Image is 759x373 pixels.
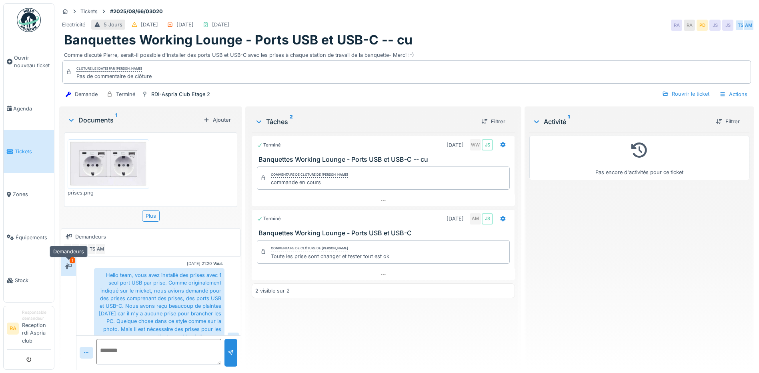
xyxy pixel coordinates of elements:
[187,261,212,267] div: [DATE] 21:20
[62,21,85,28] div: Electricité
[76,72,152,80] div: Pas de commentaire de clôture
[470,213,481,225] div: AM
[7,309,51,350] a: RA Responsable demandeurReception rdi Aspria club
[4,216,54,259] a: Équipements
[447,141,464,149] div: [DATE]
[533,117,709,126] div: Activité
[115,115,117,125] sup: 1
[15,148,51,155] span: Tickets
[4,36,54,87] a: Ouvrir nouveau ticket
[151,90,210,98] div: RDI-Aspria Club Etage 2
[568,117,570,126] sup: 1
[16,234,51,241] span: Équipements
[50,246,88,257] div: Demandeurs
[709,20,721,31] div: JS
[176,21,194,28] div: [DATE]
[200,114,234,125] div: Ajouter
[94,268,224,344] div: Hello team, vous avez installé des prises avec 1 seul port USB par prise. Comme originalement ind...
[116,90,135,98] div: Terminé
[213,261,223,267] div: Vous
[22,309,51,348] li: Reception rdi Aspria club
[4,173,54,216] a: Zones
[22,309,51,322] div: Responsable demandeur
[257,142,281,148] div: Terminé
[255,117,475,126] div: Tâches
[70,257,75,263] div: 1
[68,189,149,197] div: prises.png
[71,243,82,255] div: PD
[70,141,147,187] img: b5gpxwtjm7rqhxvgpzib9yppl5c3
[535,139,744,176] div: Pas encore d'activités pour ce ticket
[4,259,54,302] a: Stock
[63,243,74,255] div: RA
[735,20,746,31] div: TS
[482,139,493,150] div: JS
[290,117,293,126] sup: 2
[743,20,754,31] div: AM
[271,178,348,186] div: commande en cours
[14,54,51,69] span: Ouvrir nouveau ticket
[255,287,290,295] div: 2 visible sur 2
[95,243,106,255] div: AM
[482,213,493,225] div: JS
[228,333,239,344] div: RR
[64,48,749,59] div: Comme discuté Pierre, serait-il possible d'installer des ports USB et USB-C avec les prises à cha...
[4,130,54,173] a: Tickets
[684,20,695,31] div: RA
[258,156,511,163] h3: Banquettes Working Lounge - Ports USB et USB-C -- cu
[716,88,751,100] div: Actions
[257,215,281,222] div: Terminé
[697,20,708,31] div: PD
[67,115,200,125] div: Documents
[271,253,389,260] div: Toute les prise sont changer et tester tout est ok
[271,246,348,251] div: Commentaire de clôture de [PERSON_NAME]
[478,116,509,127] div: Filtrer
[4,87,54,130] a: Agenda
[212,21,229,28] div: [DATE]
[15,277,51,284] span: Stock
[87,243,98,255] div: TS
[470,139,481,150] div: WW
[447,215,464,223] div: [DATE]
[7,323,19,335] li: RA
[80,8,98,15] div: Tickets
[271,172,348,178] div: Commentaire de clôture de [PERSON_NAME]
[13,191,51,198] span: Zones
[713,116,743,127] div: Filtrer
[258,229,511,237] h3: Banquettes Working Lounge - Ports USB et USB-C
[104,21,122,28] div: 5 Jours
[671,20,682,31] div: RA
[75,90,98,98] div: Demande
[64,32,413,48] h1: Banquettes Working Lounge - Ports USB et USB-C -- cu
[79,243,90,255] div: JS
[142,210,160,222] div: Plus
[17,8,41,32] img: Badge_color-CXgf-gQk.svg
[659,88,713,99] div: Rouvrir le ticket
[13,105,51,112] span: Agenda
[722,20,733,31] div: JS
[141,21,158,28] div: [DATE]
[75,233,106,241] div: Demandeurs
[76,66,142,72] div: Clôturé le [DATE] par [PERSON_NAME]
[107,8,166,15] strong: #2025/08/66/03020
